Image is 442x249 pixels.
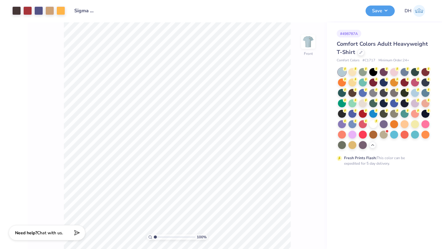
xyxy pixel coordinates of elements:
strong: Fresh Prints Flash: [344,155,377,160]
img: Front [302,36,314,48]
span: 100 % [197,234,207,240]
div: Front [304,51,313,56]
input: Untitled Design [70,5,100,17]
div: # 498787A [337,30,361,37]
span: # C1717 [363,58,375,63]
div: This color can be expedited for 5 day delivery. [344,155,420,166]
span: Minimum Order: 24 + [378,58,409,63]
button: Save [366,6,395,16]
span: Comfort Colors [337,58,359,63]
a: DH [405,5,425,17]
img: Declan Hall [413,5,425,17]
strong: Need help? [15,230,37,236]
span: Comfort Colors Adult Heavyweight T-Shirt [337,40,428,56]
span: Chat with us. [37,230,63,236]
span: DH [405,7,412,14]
